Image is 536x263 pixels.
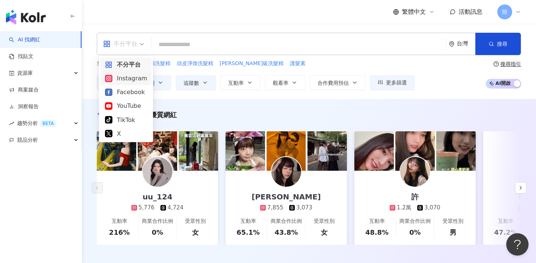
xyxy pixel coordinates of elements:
div: 3,073 [296,204,312,212]
div: 4,724 [167,204,184,212]
a: [PERSON_NAME]7,8553,073互動率65.1%商業合作比例43.8%受眾性別女 [226,171,347,245]
div: 互動率 [369,218,385,225]
iframe: Help Scout Beacon - Open [506,233,529,256]
div: 商業合作比例 [399,218,431,225]
img: post-image [483,131,523,171]
div: YouTube [105,101,147,110]
button: 抗破損洗髮精 [139,60,171,68]
span: 抗破損洗髮精 [139,60,170,67]
div: 男 [450,228,456,237]
span: appstore [105,61,112,68]
img: post-image [354,131,394,171]
span: 護髮素 [290,60,306,67]
div: 5,776 [138,204,154,212]
span: 您可能感興趣： [97,60,133,67]
button: 頭皮淨煥洗髮精 [176,60,214,68]
div: 43.8% [275,228,298,237]
div: [PERSON_NAME] [244,192,328,202]
div: 互動率 [112,218,127,225]
img: post-image [307,131,347,171]
span: rise [9,121,14,126]
button: 性別 [136,75,171,90]
div: 7,855 [267,204,283,212]
div: 0% [409,228,421,237]
span: 搜尋 [497,41,507,47]
span: question-circle [494,61,499,67]
button: 類型 [97,75,132,90]
div: 女 [321,228,328,237]
span: 繁體中文 [402,8,426,16]
button: 互動率 [220,75,261,90]
img: post-image [226,131,265,171]
div: 47.2% [494,228,517,237]
div: 0% [152,228,163,237]
a: uu_1245,7764,724互動率216%商業合作比例0%受眾性別女 [97,171,218,245]
div: BETA [39,120,57,127]
div: 商業合作比例 [271,218,302,225]
div: Facebook [105,87,147,97]
div: uu_124 [135,192,180,202]
div: 65.1% [236,228,259,237]
a: 洞察報告 [9,103,39,110]
img: post-image [395,131,435,171]
button: 更多篩選 [370,75,415,90]
div: 互動率 [498,218,514,225]
img: post-image [179,131,218,171]
span: 頭皮淨煥洗髮精 [177,60,213,67]
button: 觀看率 [265,75,305,90]
span: 互動率 [228,80,244,86]
img: KOL Avatar [400,157,430,187]
span: appstore [103,40,111,48]
button: 追蹤數 [176,75,216,90]
img: post-image [436,131,476,171]
a: 商案媒合 [9,86,39,94]
div: 3,070 [424,204,440,212]
img: post-image [138,131,177,171]
div: X [105,129,147,138]
a: 許1.2萬3,070互動率48.8%商業合作比例0%受眾性別男 [354,171,476,245]
div: 不分平台 [103,38,137,50]
span: 活動訊息 [459,8,482,15]
img: logo [6,10,46,25]
div: TikTok [105,115,147,125]
span: 資源庫 [17,65,33,81]
span: 精選優質網紅 [137,111,177,119]
a: 找貼文 [9,53,33,60]
div: 互動率 [240,218,256,225]
button: 搜尋 [475,33,521,55]
div: 商業合作比例 [142,218,173,225]
button: 合作費用預估 [310,75,366,90]
a: searchAI 找網紅 [9,36,40,44]
img: KOL Avatar [143,157,172,187]
div: 不分平台 [105,60,147,69]
span: 競品分析 [17,132,38,148]
div: 48.8% [365,228,388,237]
div: 受眾性別 [314,218,335,225]
span: 陪 [502,8,507,16]
div: 台灣 [457,41,475,47]
span: 追蹤數 [184,80,199,86]
img: KOL Avatar [271,157,301,187]
div: 女 [192,228,199,237]
img: post-image [267,131,306,171]
span: 合作費用預估 [318,80,349,86]
div: 1.2萬 [397,204,411,212]
span: 觀看率 [273,80,288,86]
img: post-image [97,131,136,171]
div: Instagram [105,74,147,83]
div: 受眾性別 [185,218,206,225]
div: 許 [404,192,426,202]
div: 搜尋指引 [500,61,521,67]
span: 趨勢分析 [17,115,57,132]
span: environment [449,41,454,47]
div: AI 推薦 ： [106,110,177,119]
button: 護髮素 [290,60,306,68]
div: 受眾性別 [443,218,463,225]
button: [PERSON_NAME]級洗髮精 [219,60,284,68]
span: 更多篩選 [386,80,407,86]
div: 216% [109,228,130,237]
span: [PERSON_NAME]級洗髮精 [220,60,284,67]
